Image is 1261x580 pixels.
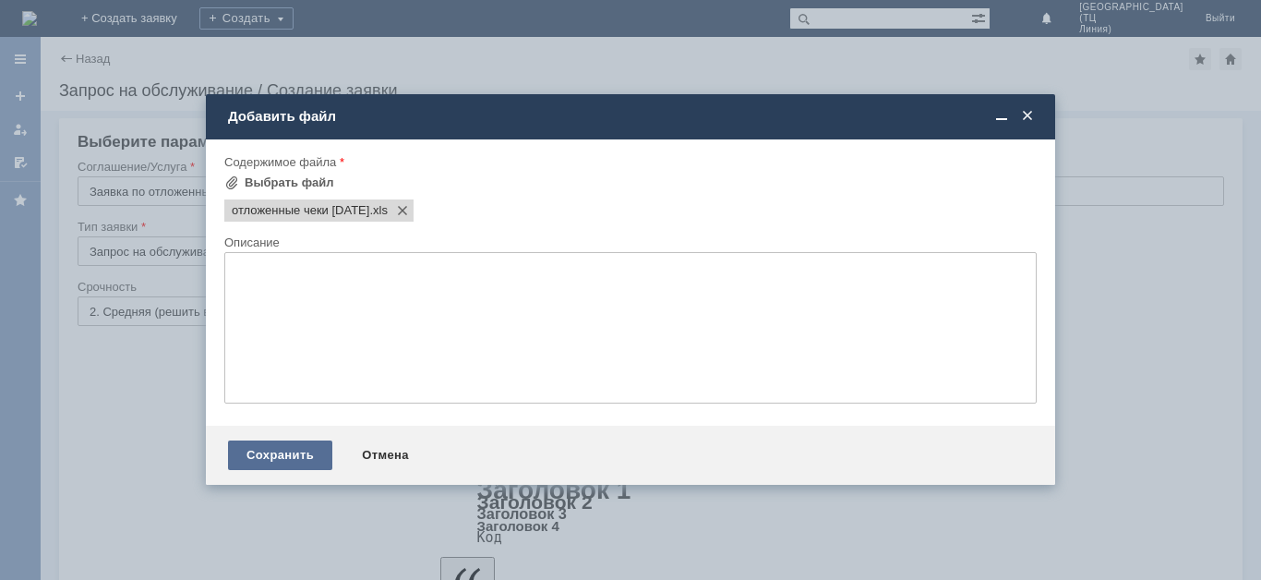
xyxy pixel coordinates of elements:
div: Выбрать файл [245,175,334,190]
span: отложенные чеки 12.09.25.xls [369,203,388,218]
span: Закрыть [1018,108,1037,125]
span: Свернуть (Ctrl + M) [992,108,1011,125]
span: отложенные чеки 12.09.25.xls [232,203,369,218]
div: Описание [224,236,1033,248]
div: Содержимое файла [224,156,1033,168]
div: просьба удалить отложенные чеки [7,7,270,22]
div: Добавить файл [228,108,1037,125]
